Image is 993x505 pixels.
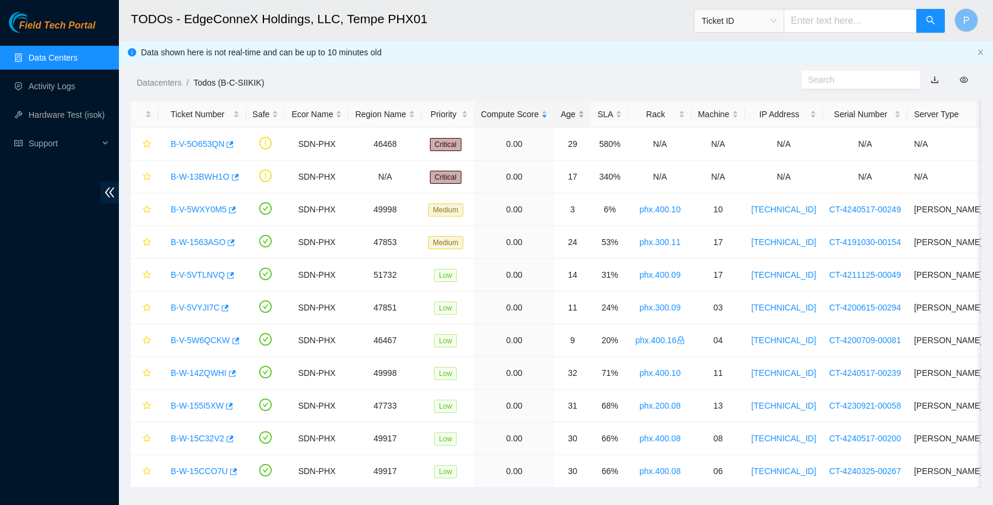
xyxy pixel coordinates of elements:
span: lock [677,336,685,344]
span: star [143,140,151,149]
a: Data Centers [29,53,77,62]
a: [TECHNICAL_ID] [752,270,816,280]
button: star [137,134,152,153]
td: 13 [692,390,745,422]
td: 47851 [348,291,422,324]
button: star [137,200,152,219]
td: 0.00 [474,291,554,324]
span: Low [434,432,457,446]
span: eye [960,76,968,84]
span: Support [29,131,99,155]
span: Field Tech Portal [19,20,95,32]
button: download [922,70,948,89]
a: phx.400.08 [639,466,680,476]
span: read [14,139,23,148]
button: star [137,233,152,252]
input: Search [808,73,904,86]
td: 51732 [348,259,422,291]
span: P [963,13,970,28]
span: Low [434,302,457,315]
td: 03 [692,291,745,324]
a: B-V-5VTLNVQ [171,270,225,280]
span: double-left [100,181,119,203]
td: N/A [348,161,422,193]
td: N/A [629,161,691,193]
a: CT-4200615-00294 [829,303,901,312]
td: 46467 [348,324,422,357]
td: 06 [692,455,745,488]
span: Critical [430,138,461,151]
a: CT-4230921-00058 [829,401,901,410]
img: Akamai Technologies [9,12,60,33]
a: [TECHNICAL_ID] [752,237,816,247]
a: [TECHNICAL_ID] [752,434,816,443]
a: CT-4240325-00267 [829,466,901,476]
a: B-W-13BWH1O [171,172,230,181]
td: SDN-PHX [285,161,348,193]
a: CT-4191030-00154 [829,237,901,247]
td: SDN-PHX [285,455,348,488]
span: Critical [430,171,461,184]
span: star [143,336,151,346]
button: star [137,396,152,415]
td: 9 [554,324,591,357]
span: check-circle [259,300,272,313]
button: close [977,49,984,57]
td: 49917 [348,455,422,488]
td: 17 [692,226,745,259]
span: star [143,402,151,411]
span: exclamation-circle [259,137,272,149]
a: CT-4240517-00200 [829,434,901,443]
span: Low [434,269,457,282]
span: check-circle [259,235,272,247]
td: 0.00 [474,390,554,422]
td: 0.00 [474,259,554,291]
span: Low [434,400,457,413]
a: [TECHNICAL_ID] [752,335,816,345]
span: / [186,78,188,87]
input: Enter text here... [784,9,917,33]
a: [TECHNICAL_ID] [752,205,816,214]
td: 31% [591,259,629,291]
span: check-circle [259,202,272,215]
td: N/A [745,161,823,193]
td: SDN-PHX [285,357,348,390]
a: Hardware Test (isok) [29,110,105,120]
a: phx.400.09 [639,270,680,280]
a: B-W-1563ASO [171,237,225,247]
td: 0.00 [474,226,554,259]
a: phx.300.11 [639,237,680,247]
td: N/A [823,161,908,193]
td: 31 [554,390,591,422]
td: SDN-PHX [285,291,348,324]
span: search [926,15,935,27]
td: 47853 [348,226,422,259]
button: P [954,8,978,32]
td: 08 [692,422,745,455]
span: star [143,172,151,182]
td: N/A [692,161,745,193]
td: 0.00 [474,455,554,488]
a: Activity Logs [29,81,76,91]
button: star [137,462,152,481]
td: 580% [591,128,629,161]
button: star [137,363,152,382]
td: 11 [554,291,591,324]
button: star [137,429,152,448]
td: 17 [692,259,745,291]
td: 3 [554,193,591,226]
span: check-circle [259,431,272,444]
span: Ticket ID [702,12,777,30]
a: phx.400.10 [639,205,680,214]
td: 53% [591,226,629,259]
td: 0.00 [474,357,554,390]
a: phx.200.08 [639,401,680,410]
td: 66% [591,422,629,455]
span: check-circle [259,333,272,346]
a: [TECHNICAL_ID] [752,466,816,476]
a: B-V-5WXY0M5 [171,205,227,214]
button: star [137,298,152,317]
td: N/A [823,128,908,161]
td: 49998 [348,193,422,226]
